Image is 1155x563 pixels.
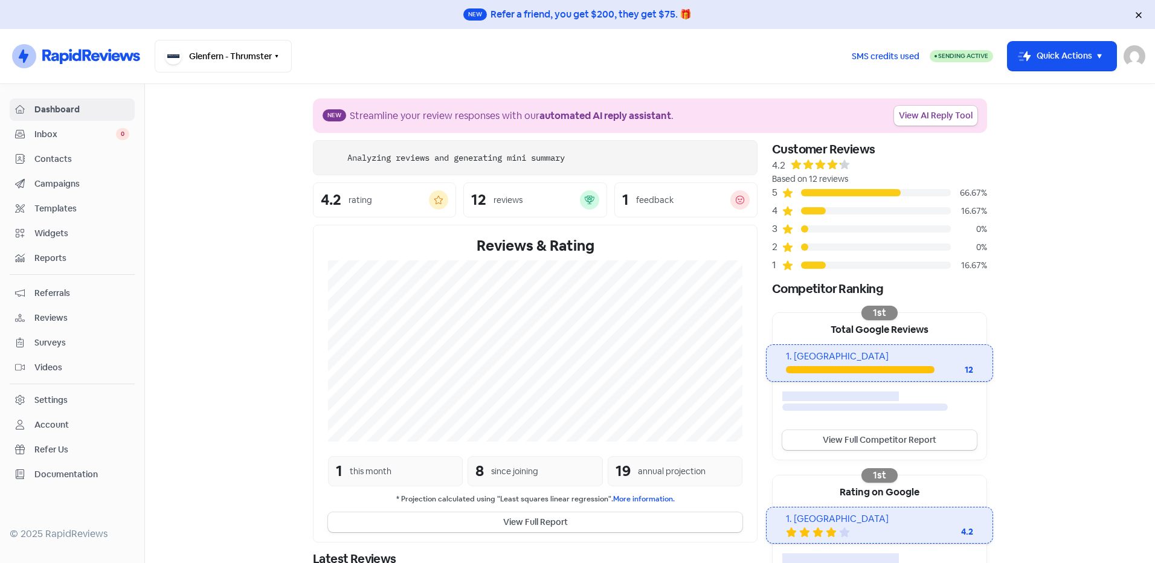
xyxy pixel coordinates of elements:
[34,227,129,240] span: Widgets
[772,280,987,298] div: Competitor Ranking
[930,49,993,63] a: Sending Active
[323,109,346,121] span: New
[10,307,135,329] a: Reviews
[951,259,987,272] div: 16.67%
[34,252,129,265] span: Reports
[10,389,135,411] a: Settings
[925,526,973,538] div: 4.2
[772,222,782,236] div: 3
[336,460,343,482] div: 1
[10,463,135,486] a: Documentation
[772,158,785,173] div: 4.2
[10,527,135,541] div: © 2025 RapidReviews
[34,103,129,116] span: Dashboard
[614,182,758,217] a: 1feedback
[622,193,629,207] div: 1
[10,414,135,436] a: Account
[34,443,129,456] span: Refer Us
[328,235,742,257] div: Reviews & Rating
[34,394,68,407] div: Settings
[34,178,129,190] span: Campaigns
[10,222,135,245] a: Widgets
[951,187,987,199] div: 66.67%
[772,204,782,218] div: 4
[938,52,988,60] span: Sending Active
[852,50,919,63] span: SMS credits used
[638,465,706,478] div: annual projection
[34,361,129,374] span: Videos
[894,106,977,126] a: View AI Reply Tool
[475,460,484,482] div: 8
[347,152,565,164] div: Analyzing reviews and generating mini summary
[10,356,135,379] a: Videos
[463,182,606,217] a: 12reviews
[321,193,341,207] div: 4.2
[34,153,129,166] span: Contacts
[34,128,116,141] span: Inbox
[1008,42,1116,71] button: Quick Actions
[10,247,135,269] a: Reports
[34,336,129,349] span: Surveys
[935,364,973,376] div: 12
[861,306,898,320] div: 1st
[772,173,987,185] div: Based on 12 reviews
[786,350,973,364] div: 1. [GEOGRAPHIC_DATA]
[328,494,742,505] small: * Projection calculated using "Least squares linear regression".
[349,194,372,207] div: rating
[613,494,675,504] a: More information.
[350,109,674,123] div: Streamline your review responses with our .
[861,468,898,483] div: 1st
[772,185,782,200] div: 5
[10,198,135,220] a: Templates
[10,173,135,195] a: Campaigns
[616,460,631,482] div: 19
[34,468,129,481] span: Documentation
[786,512,973,526] div: 1. [GEOGRAPHIC_DATA]
[1124,45,1145,67] img: User
[34,287,129,300] span: Referrals
[471,193,486,207] div: 12
[10,123,135,146] a: Inbox 0
[841,49,930,62] a: SMS credits used
[951,241,987,254] div: 0%
[491,465,538,478] div: since joining
[10,332,135,354] a: Surveys
[10,148,135,170] a: Contacts
[34,202,129,215] span: Templates
[494,194,523,207] div: reviews
[10,98,135,121] a: Dashboard
[491,7,692,22] div: Refer a friend, you get $200, they get $75. 🎁
[10,439,135,461] a: Refer Us
[155,40,292,72] button: Glenfern - Thrumster
[772,240,782,254] div: 2
[539,109,671,122] b: automated AI reply assistant
[313,182,456,217] a: 4.2rating
[463,8,487,21] span: New
[951,205,987,217] div: 16.67%
[350,465,391,478] div: this month
[951,223,987,236] div: 0%
[34,419,69,431] div: Account
[773,475,986,507] div: Rating on Google
[773,313,986,344] div: Total Google Reviews
[116,128,129,140] span: 0
[10,282,135,304] a: Referrals
[772,140,987,158] div: Customer Reviews
[636,194,674,207] div: feedback
[782,430,977,450] a: View Full Competitor Report
[772,258,782,272] div: 1
[34,312,129,324] span: Reviews
[328,512,742,532] button: View Full Report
